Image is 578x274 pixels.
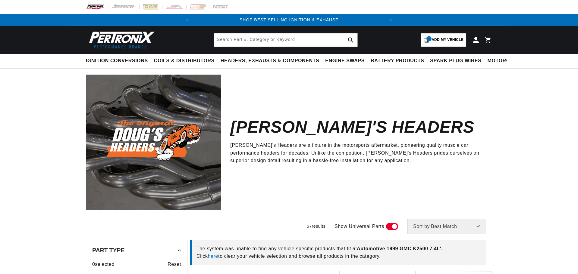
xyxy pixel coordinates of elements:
[356,246,443,251] span: ' Automotive 1999 GMC K2500 7.4L '.
[193,17,385,23] div: Announcement
[86,54,151,68] summary: Ignition Conversions
[240,17,338,22] a: SHOP BEST SELLING IGNITION & EXHAUST
[432,37,463,43] span: Add my vehicle
[344,33,357,47] button: search button
[92,260,115,268] span: 0 selected
[335,223,384,230] span: Show Universal Parts
[385,14,397,26] button: Translation missing: en.sections.announcements.next_announcement
[371,58,424,64] span: Battery Products
[190,240,486,265] div: The system was unable to find any vehicle specific products that fit a Click to clear your vehicl...
[407,219,486,234] select: Sort by
[322,54,368,68] summary: Engine Swaps
[86,29,155,50] img: Pertronix
[86,75,221,210] img: Doug's Headers
[218,54,322,68] summary: Headers, Exhausts & Components
[427,54,484,68] summary: Spark Plug Wires
[368,54,427,68] summary: Battery Products
[208,254,218,259] a: here
[325,58,365,64] span: Engine Swaps
[168,260,181,268] span: Reset
[307,224,325,229] span: 67 results
[426,36,432,41] span: 1
[413,224,430,229] span: Sort by
[92,247,124,253] span: Part Type
[221,58,319,64] span: Headers, Exhausts & Components
[86,58,148,64] span: Ignition Conversions
[485,54,526,68] summary: Motorcycle
[193,17,385,23] div: 1 of 2
[214,33,357,47] input: Search Part #, Category or Keyword
[154,58,215,64] span: Coils & Distributors
[230,141,483,165] p: [PERSON_NAME]'s Headers are a fixture in the motorsports aftermarket, pioneering quality muscle c...
[181,14,193,26] button: Translation missing: en.sections.announcements.previous_announcement
[488,58,523,64] span: Motorcycle
[421,33,466,47] a: 1Add my vehicle
[430,58,481,64] span: Spark Plug Wires
[230,120,474,134] h2: [PERSON_NAME]'s Headers
[71,14,507,26] slideshow-component: Translation missing: en.sections.announcements.announcement_bar
[151,54,218,68] summary: Coils & Distributors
